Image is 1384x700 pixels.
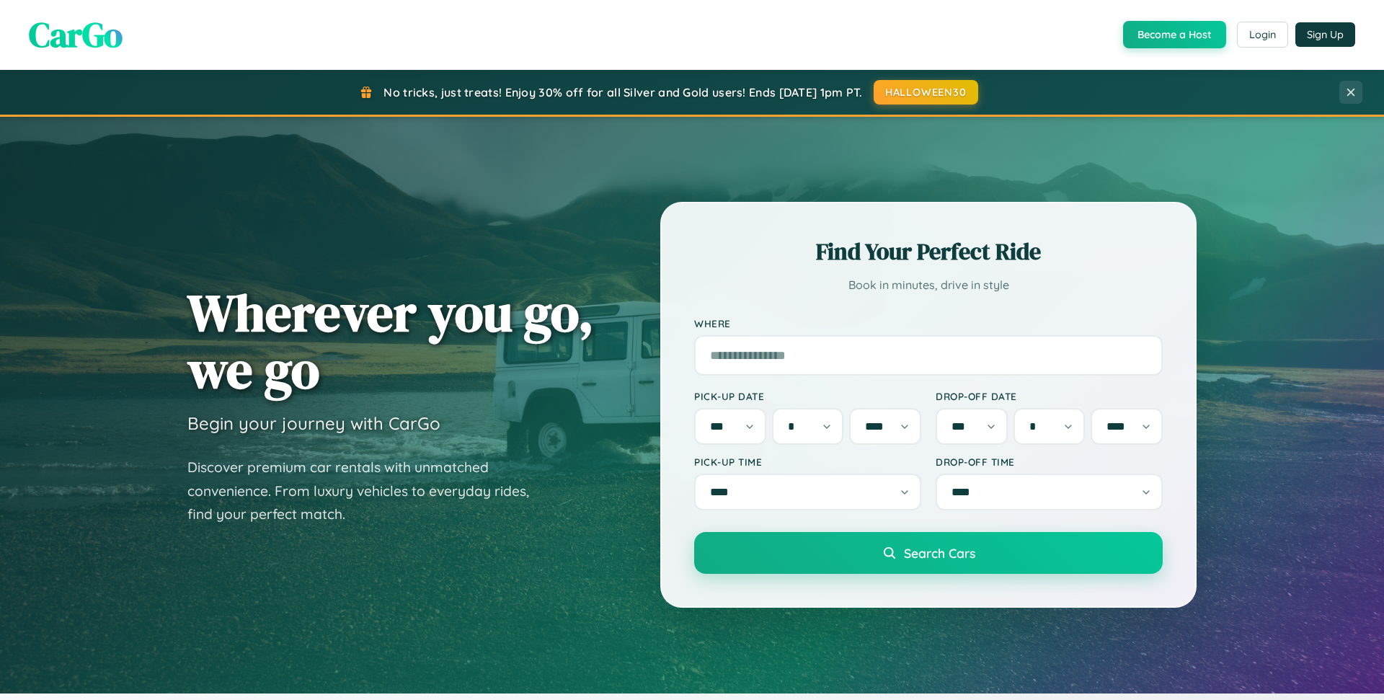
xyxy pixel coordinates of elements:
[694,317,1163,329] label: Where
[694,456,921,468] label: Pick-up Time
[1295,22,1355,47] button: Sign Up
[29,11,123,58] span: CarGo
[187,284,594,398] h1: Wherever you go, we go
[1123,21,1226,48] button: Become a Host
[936,456,1163,468] label: Drop-off Time
[936,390,1163,402] label: Drop-off Date
[383,85,862,99] span: No tricks, just treats! Enjoy 30% off for all Silver and Gold users! Ends [DATE] 1pm PT.
[187,456,548,526] p: Discover premium car rentals with unmatched convenience. From luxury vehicles to everyday rides, ...
[874,80,978,105] button: HALLOWEEN30
[187,412,440,434] h3: Begin your journey with CarGo
[904,545,975,561] span: Search Cars
[694,275,1163,296] p: Book in minutes, drive in style
[694,236,1163,267] h2: Find Your Perfect Ride
[694,390,921,402] label: Pick-up Date
[694,532,1163,574] button: Search Cars
[1237,22,1288,48] button: Login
